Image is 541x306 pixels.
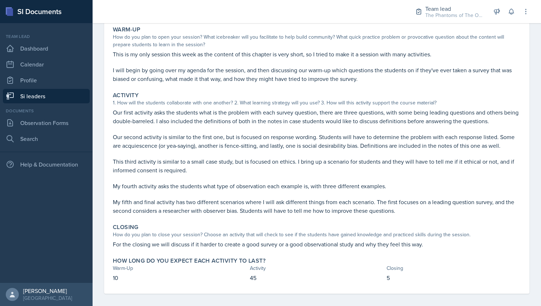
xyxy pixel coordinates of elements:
[113,231,521,238] div: How do you plan to close your session? Choose an activity that will check to see if the students ...
[113,257,265,264] label: How long do you expect each activity to last?
[113,50,521,59] p: This is my only session this week as the content of this chapter is very short, so I tried to mak...
[3,41,90,56] a: Dashboard
[113,26,141,33] label: Warm-Up
[113,198,521,215] p: My fifth and final activity has two different scenarios where I will ask different things from ea...
[113,99,521,107] div: 1. How will the students collaborate with one another? 2. What learning strategy will you use? 3....
[23,287,72,294] div: [PERSON_NAME]
[387,264,521,272] div: Closing
[3,132,90,146] a: Search
[3,33,90,40] div: Team lead
[113,66,521,83] p: I will begin by going over my agenda for the session, and then discussing our warm-up which quest...
[113,108,521,125] p: Our first activity asks the students what is the problem with each survey question, there are thr...
[113,157,521,174] p: This third activity is similar to a small case study, but is focused on ethics. I bring up a scen...
[113,182,521,190] p: My fourth activity asks the students what type of observation each example is, with three differe...
[3,157,90,172] div: Help & Documentation
[113,224,139,231] label: Closing
[113,92,139,99] label: Activity
[3,108,90,114] div: Documents
[425,4,483,13] div: Team lead
[113,33,521,48] div: How do you plan to open your session? What icebreaker will you facilitate to help build community...
[113,273,247,282] p: 10
[3,89,90,103] a: Si leaders
[113,264,247,272] div: Warm-Up
[3,73,90,87] a: Profile
[113,133,521,150] p: Our second activity is similar to the first one, but is focused on response wording. Students wil...
[23,294,72,302] div: [GEOGRAPHIC_DATA]
[113,240,521,249] p: For the closing we will discuss if it harder to create a good survey or a good observational stud...
[250,273,384,282] p: 45
[425,12,483,19] div: The Phantoms of The Opera / Fall 2025
[387,273,521,282] p: 5
[250,264,384,272] div: Activity
[3,57,90,72] a: Calendar
[3,116,90,130] a: Observation Forms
